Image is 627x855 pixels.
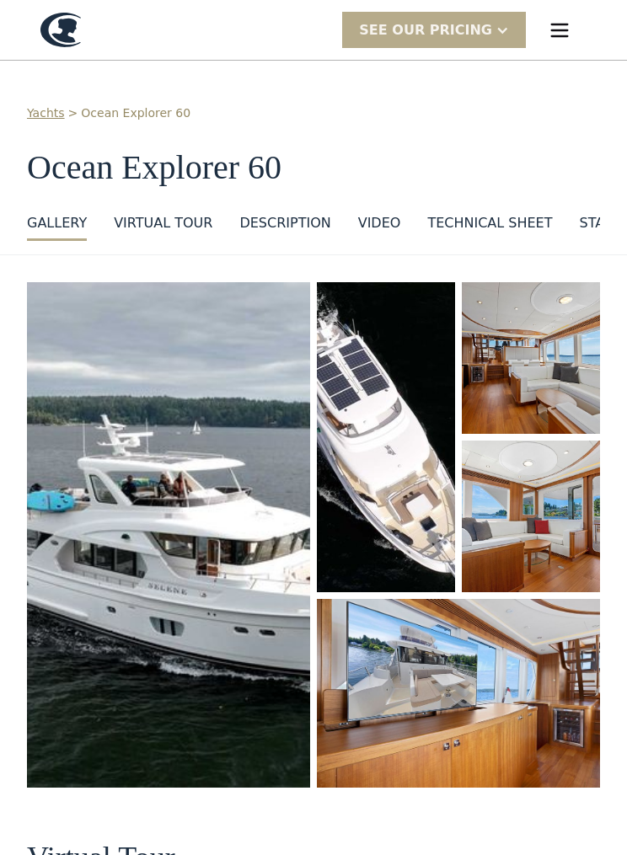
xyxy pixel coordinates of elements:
div: VIDEO [358,213,401,233]
a: VIRTUAL TOUR [114,213,212,241]
div: SEE Our Pricing [342,12,526,48]
div: GALLERY [27,213,87,233]
a: Yachts [27,104,65,122]
div: SEE Our Pricing [359,20,492,40]
a: open lightbox [317,282,455,592]
div: DESCRIPTION [239,213,330,233]
a: open lightbox [317,599,600,788]
a: Technical sheet [427,213,552,241]
a: GALLERY [27,213,87,241]
div: VIRTUAL TOUR [114,213,212,233]
a: open lightbox [462,282,600,434]
a: DESCRIPTION [239,213,330,241]
a: home [40,13,81,47]
a: open lightbox [462,441,600,592]
a: open lightbox [27,282,310,788]
div: menu [533,3,587,57]
a: Ocean Explorer 60 [81,104,190,122]
div: Technical sheet [427,213,552,233]
h1: Ocean Explorer 60 [27,149,600,186]
a: VIDEO [358,213,401,241]
div: > [68,104,78,122]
